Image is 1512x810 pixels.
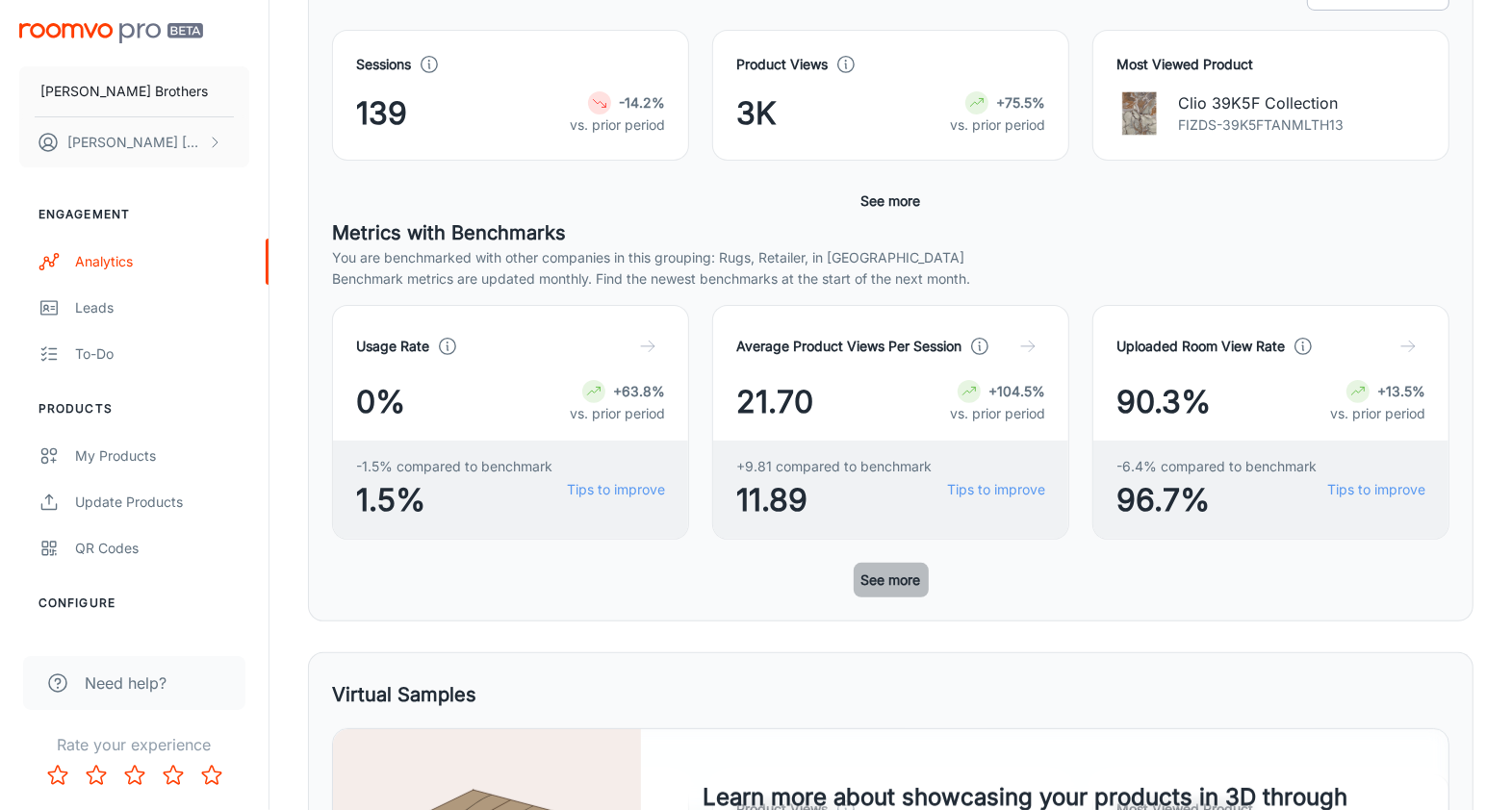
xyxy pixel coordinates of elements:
span: -6.4% compared to benchmark [1116,456,1317,477]
p: Clio 39K5F Collection [1178,91,1344,114]
button: See more [854,184,929,218]
span: 3K [736,90,777,137]
h4: Product Views [736,54,828,75]
button: [PERSON_NAME] [PERSON_NAME] [19,117,249,167]
h5: Virtual Samples [332,680,476,709]
h4: Usage Rate [356,336,429,357]
strong: +75.5% [996,94,1045,111]
span: 0% [356,379,405,425]
strong: -14.2% [619,94,665,111]
p: vs. prior period [570,114,665,136]
p: FIZDS-39K5FTANMLTH13 [1178,114,1344,136]
p: Benchmark metrics are updated monthly. Find the newest benchmarks at the start of the next month. [332,268,1449,290]
span: Need help? [85,671,167,695]
img: Roomvo PRO Beta [19,23,203,43]
div: QR Codes [75,538,249,559]
span: 139 [356,90,407,137]
span: 90.3% [1116,379,1211,425]
strong: +13.5% [1377,383,1425,399]
a: Tips to improve [1327,479,1425,500]
div: My Products [75,445,249,467]
button: [PERSON_NAME] Brothers [19,66,249,116]
button: See more [854,563,929,597]
span: 96.7% [1116,477,1317,523]
span: 1.5% [356,477,552,523]
span: 11.89 [736,477,932,523]
p: [PERSON_NAME] Brothers [40,81,208,102]
button: Rate 3 star [115,756,154,795]
button: Rate 4 star [154,756,192,795]
p: [PERSON_NAME] [PERSON_NAME] [67,132,203,153]
button: Rate 2 star [77,756,115,795]
span: -1.5% compared to benchmark [356,456,552,477]
a: Tips to improve [567,479,665,500]
button: Rate 5 star [192,756,231,795]
strong: +104.5% [988,383,1045,399]
strong: +63.8% [613,383,665,399]
div: Update Products [75,492,249,513]
h4: Uploaded Room View Rate [1116,336,1285,357]
span: +9.81 compared to benchmark [736,456,932,477]
img: Clio 39K5F Collection [1116,90,1163,137]
div: To-do [75,343,249,365]
p: vs. prior period [570,403,665,424]
h5: Metrics with Benchmarks [332,218,1449,247]
div: Leads [75,297,249,318]
div: Analytics [75,251,249,272]
p: Rate your experience [15,733,253,756]
p: vs. prior period [950,114,1045,136]
p: vs. prior period [1330,403,1425,424]
h4: Average Product Views Per Session [736,336,961,357]
p: vs. prior period [950,403,1045,424]
p: You are benchmarked with other companies in this grouping: Rugs, Retailer, in [GEOGRAPHIC_DATA] [332,247,1449,268]
h4: Most Viewed Product [1116,54,1425,75]
a: Tips to improve [947,479,1045,500]
button: Rate 1 star [38,756,77,795]
h4: Sessions [356,54,411,75]
span: 21.70 [736,379,813,425]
